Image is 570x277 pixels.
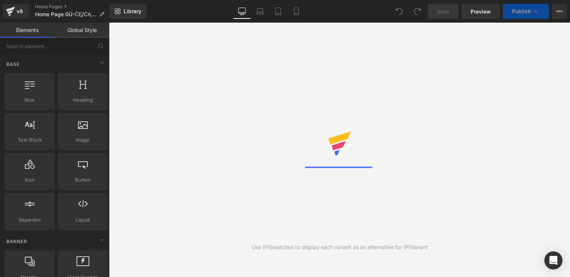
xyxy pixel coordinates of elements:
span: Icon [7,176,52,184]
div: Open Intercom Messenger [544,251,562,269]
button: Undo [392,4,407,19]
span: Base [6,61,20,68]
a: Preview [461,4,500,19]
span: Preview [470,8,491,15]
a: Global Style [55,23,109,38]
span: Text Block [7,136,52,144]
span: Image [60,136,106,144]
span: Publish [512,8,531,14]
span: Home Page 0Ū-ČĘ/ČĄ;ĮŠ. [35,11,96,17]
span: Save [437,8,449,15]
div: v6 [15,6,25,16]
span: Heading [60,96,106,104]
a: Laptop [251,4,269,19]
span: Liquid [60,216,106,224]
button: Redo [410,4,425,19]
div: Use (P)Swatches to display each variant as an alternative for (P)Variant [251,243,428,251]
span: Banner [6,238,28,245]
a: New Library [109,4,147,19]
a: Mobile [287,4,305,19]
a: Tablet [269,4,287,19]
button: More [552,4,567,19]
span: Library [124,8,141,15]
span: Button [60,176,106,184]
button: Publish [503,4,549,19]
a: Home Pages [35,4,110,10]
span: Row [7,96,52,104]
a: v6 [3,4,29,19]
a: Desktop [233,4,251,19]
span: Separator [7,216,52,224]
